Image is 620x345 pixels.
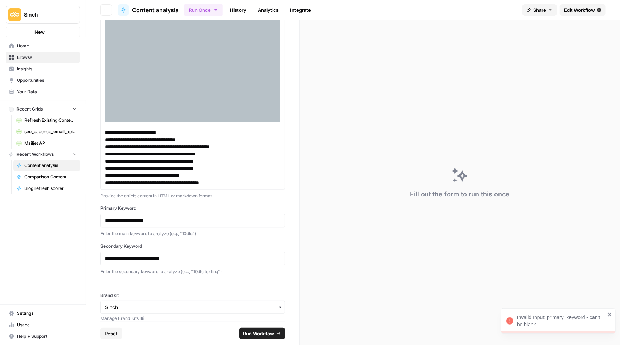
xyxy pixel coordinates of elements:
span: seo_cadence_email_api(Persona & Audience).csv [24,129,77,135]
span: Content analysis [132,6,179,14]
span: Reset [105,330,118,337]
span: Mailjet API [24,140,77,146]
a: Mailjet API [13,137,80,149]
a: Your Data [6,86,80,98]
div: Invalid Input: primary_keyword - can't be blank [517,314,605,328]
button: close [607,312,612,317]
button: Workspace: Sinch [6,6,80,24]
button: Help + Support [6,331,80,342]
p: Provide the article content in HTML or markdown format [100,192,285,200]
span: New [34,28,45,36]
a: Manage Brand Kits [100,315,285,322]
p: Enter the main keyword to analyze (e.g., "10dlc") [100,230,285,237]
div: Fill out the form to run this once [410,189,510,199]
a: seo_cadence_email_api(Persona & Audience).csv [13,126,80,137]
a: Blog refresh scorer [13,183,80,194]
span: Content analysis [24,162,77,169]
span: Insights [17,66,77,72]
button: Share [522,4,557,16]
span: Settings [17,310,77,317]
span: Edit Workflow [564,6,595,14]
span: Recent Workflows [16,151,54,158]
span: Recent Grids [16,106,43,112]
button: Run Workflow [239,328,285,339]
span: Usage [17,322,77,328]
a: Browse [6,52,80,63]
span: Run Workflow [243,330,274,337]
a: Insights [6,63,80,75]
span: Help + Support [17,333,77,340]
input: Sinch [105,304,280,311]
img: Sinch Logo [8,8,21,21]
a: Integrate [286,4,315,16]
a: Refresh Existing Content (1) [13,115,80,126]
a: Content analysis [13,160,80,171]
button: New [6,27,80,37]
span: Browse [17,54,77,61]
a: Analytics [254,4,283,16]
span: Share [533,6,546,14]
span: Blog refresh scorer [24,185,77,192]
span: Sinch [24,11,67,18]
a: Edit Workflow [560,4,606,16]
p: Enter the secondary keyword to analyze (e.g., "10dlc texting") [100,268,285,275]
button: Recent Workflows [6,149,80,160]
a: Home [6,40,80,52]
span: Home [17,43,77,49]
label: Brand kit [100,292,285,299]
a: Comparison Content - Mailgun [13,171,80,183]
a: History [226,4,251,16]
button: Run Once [184,4,223,16]
span: Opportunities [17,77,77,84]
a: Opportunities [6,75,80,86]
span: Comparison Content - Mailgun [24,174,77,180]
a: Usage [6,319,80,331]
label: Secondary Keyword [100,243,285,250]
button: Reset [100,328,122,339]
label: Primary Keyword [100,205,285,211]
a: Content analysis [118,4,179,16]
a: Settings [6,308,80,319]
button: Recent Grids [6,104,80,115]
span: Your Data [17,89,77,95]
span: Refresh Existing Content (1) [24,117,77,123]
